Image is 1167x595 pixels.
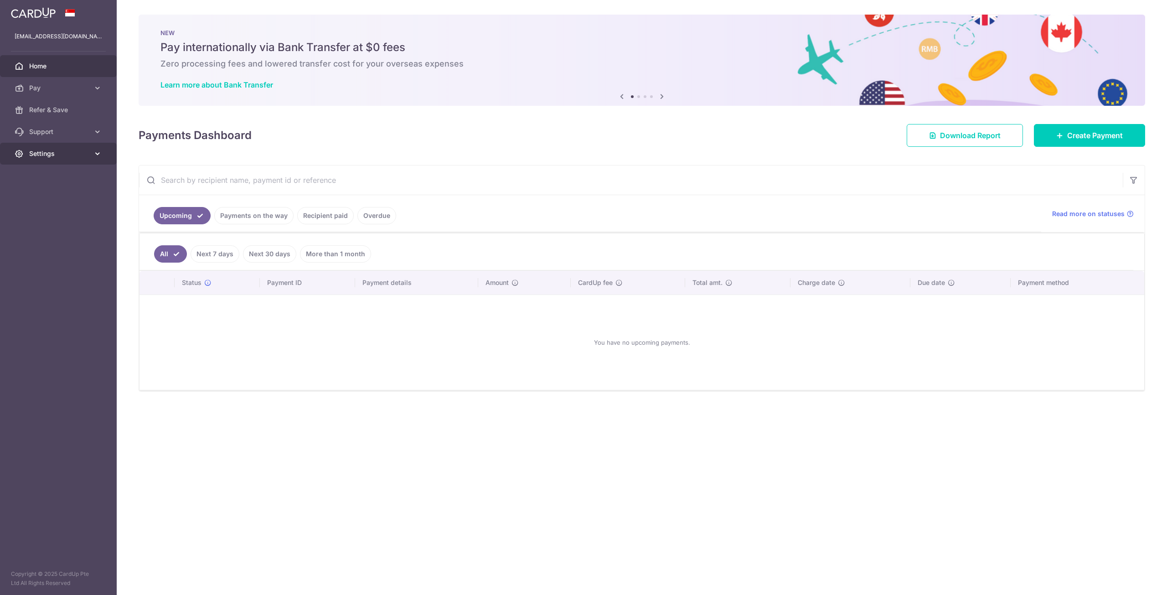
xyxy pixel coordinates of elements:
[357,207,396,224] a: Overdue
[1034,124,1145,147] a: Create Payment
[940,130,1001,141] span: Download Report
[139,166,1123,195] input: Search by recipient name, payment id or reference
[139,127,252,144] h4: Payments Dashboard
[692,278,723,287] span: Total amt.
[1011,271,1144,295] th: Payment method
[29,83,89,93] span: Pay
[300,245,371,263] a: More than 1 month
[150,302,1133,383] div: You have no upcoming payments.
[29,149,89,158] span: Settings
[160,29,1123,36] p: NEW
[1067,130,1123,141] span: Create Payment
[160,80,273,89] a: Learn more about Bank Transfer
[29,105,89,114] span: Refer & Save
[918,278,945,287] span: Due date
[485,278,509,287] span: Amount
[243,245,296,263] a: Next 30 days
[260,271,355,295] th: Payment ID
[907,124,1023,147] a: Download Report
[29,127,89,136] span: Support
[139,15,1145,106] img: Bank transfer banner
[578,278,613,287] span: CardUp fee
[154,245,187,263] a: All
[1052,209,1125,218] span: Read more on statuses
[11,7,56,18] img: CardUp
[182,278,201,287] span: Status
[355,271,478,295] th: Payment details
[1052,209,1134,218] a: Read more on statuses
[160,58,1123,69] h6: Zero processing fees and lowered transfer cost for your overseas expenses
[798,278,835,287] span: Charge date
[29,62,89,71] span: Home
[15,32,102,41] p: [EMAIL_ADDRESS][DOMAIN_NAME]
[160,40,1123,55] h5: Pay internationally via Bank Transfer at $0 fees
[154,207,211,224] a: Upcoming
[214,207,294,224] a: Payments on the way
[191,245,239,263] a: Next 7 days
[297,207,354,224] a: Recipient paid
